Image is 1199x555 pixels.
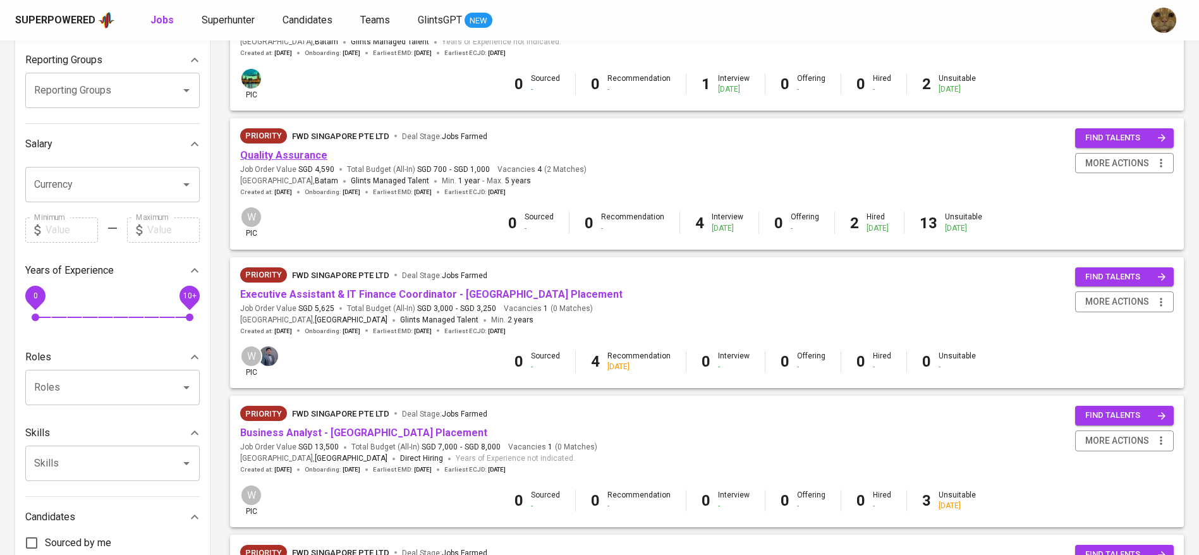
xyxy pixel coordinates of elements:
span: FWD Singapore Pte Ltd [292,271,389,280]
span: Vacancies ( 2 Matches ) [497,164,587,175]
span: Total Budget (All-In) [347,303,496,314]
div: [DATE] [939,501,976,511]
span: Direct Hiring [400,454,443,463]
span: 1 [546,442,552,453]
span: find talents [1085,270,1166,284]
div: W [240,206,262,228]
b: 1 [702,75,710,93]
img: a5d44b89-0c59-4c54-99d0-a63b29d42bd3.jpg [241,69,261,88]
span: Min. [442,176,480,185]
span: Created at : [240,49,292,58]
b: 0 [781,353,789,370]
div: - [607,84,671,95]
span: 0 [33,291,37,300]
span: [GEOGRAPHIC_DATA] , [240,175,338,188]
div: pic [240,484,262,517]
div: - [797,362,825,372]
a: Jobs [150,13,176,28]
b: 0 [856,353,865,370]
div: Unsuitable [939,351,976,372]
span: Created at : [240,188,292,197]
span: Glints Managed Talent [400,315,478,324]
button: Open [178,176,195,193]
div: Hired [867,212,889,233]
div: Interview [718,351,750,372]
span: 5 years [505,176,531,185]
span: Deal Stage : [402,132,487,141]
div: Hired [873,351,891,372]
div: [DATE] [712,223,743,234]
span: Candidates [283,14,332,26]
span: [DATE] [488,188,506,197]
div: [DATE] [607,362,671,372]
div: - [718,362,750,372]
span: Earliest EMD : [373,327,432,336]
div: Unsuitable [939,490,976,511]
span: SGD 5,625 [298,303,334,314]
button: Open [178,454,195,472]
span: Earliest EMD : [373,465,432,474]
span: SGD 700 [417,164,447,175]
b: 0 [702,492,710,509]
div: pic [240,206,262,239]
p: Roles [25,350,51,365]
div: Sourced [531,490,560,511]
b: 2 [922,75,931,93]
b: 0 [922,353,931,370]
span: [DATE] [274,327,292,336]
b: 0 [781,492,789,509]
b: 0 [514,492,523,509]
div: Offering [797,490,825,511]
button: more actions [1075,430,1174,451]
div: Candidates [25,504,200,530]
span: SGD 3,000 [417,303,453,314]
div: Sourced [525,212,554,233]
div: - [791,223,819,234]
span: 4 [535,164,542,175]
div: Sourced [531,73,560,95]
div: - [873,501,891,511]
span: [DATE] [414,327,432,336]
span: - [482,175,484,188]
span: - [460,442,462,453]
b: 0 [585,214,593,232]
button: Open [178,379,195,396]
div: Hired [873,73,891,95]
a: Business Analyst - [GEOGRAPHIC_DATA] Placement [240,427,487,439]
b: 0 [856,492,865,509]
span: Max. [487,176,531,185]
a: Superpoweredapp logo [15,11,115,30]
button: find talents [1075,128,1174,148]
span: Onboarding : [305,188,360,197]
p: Skills [25,425,50,441]
span: Years of Experience not indicated. [456,453,575,465]
span: - [449,164,451,175]
span: Earliest ECJD : [444,49,506,58]
span: more actions [1085,294,1149,310]
div: [DATE] [867,223,889,234]
div: - [797,501,825,511]
div: New Job received from Demand Team [240,267,287,283]
input: Value [46,217,98,243]
div: Salary [25,131,200,157]
span: [DATE] [414,465,432,474]
b: 0 [514,353,523,370]
span: 1 year [458,176,480,185]
span: Vacancies ( 0 Matches ) [504,303,593,314]
div: Interview [718,490,750,511]
a: GlintsGPT NEW [418,13,492,28]
a: Superhunter [202,13,257,28]
span: FWD Singapore Pte Ltd [292,409,389,418]
div: - [873,362,891,372]
span: Deal Stage : [402,410,487,418]
div: W [240,484,262,506]
b: 13 [920,214,937,232]
span: more actions [1085,433,1149,449]
span: [DATE] [343,327,360,336]
span: Sourced by me [45,535,111,551]
span: Job Order Value [240,442,339,453]
div: - [939,362,976,372]
img: ec6c0910-f960-4a00-a8f8-c5744e41279e.jpg [1151,8,1176,33]
div: - [607,501,671,511]
span: SGD 3,250 [460,303,496,314]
